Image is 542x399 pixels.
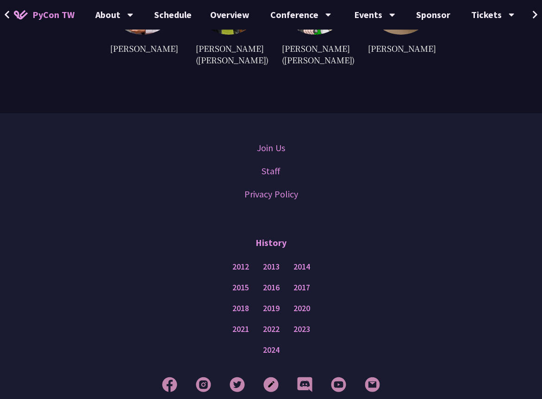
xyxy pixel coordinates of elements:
a: 2022 [263,324,280,335]
a: 2023 [293,324,310,335]
img: Discord Footer Icon [297,377,312,392]
a: 2017 [293,282,310,294]
div: [PERSON_NAME] [367,42,435,55]
img: YouTube Footer Icon [331,377,346,392]
a: 2024 [263,344,280,356]
div: [PERSON_NAME] [109,42,176,55]
img: Home icon of PyCon TW 2025 [14,10,28,19]
a: 2016 [263,282,280,294]
a: 2019 [263,303,280,314]
a: 2014 [293,261,310,273]
a: 2015 [232,282,249,294]
a: 2021 [232,324,249,335]
p: History [255,229,287,257]
a: PyCon TW [5,3,84,26]
a: 2013 [263,261,280,273]
a: 2012 [232,261,249,273]
a: Staff [262,164,280,178]
a: Join Us [257,141,285,155]
a: Privacy Policy [244,187,298,201]
div: [PERSON_NAME] ([PERSON_NAME]) [195,42,262,67]
a: 2018 [232,303,249,314]
img: Twitter Footer Icon [230,377,245,392]
img: Instagram Footer Icon [196,377,211,392]
a: 2020 [293,303,310,314]
img: Email Footer Icon [365,377,380,392]
span: PyCon TW [32,8,75,22]
div: [PERSON_NAME]([PERSON_NAME]) [281,42,349,67]
img: Facebook Footer Icon [162,377,177,392]
img: Blog Footer Icon [263,377,279,392]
